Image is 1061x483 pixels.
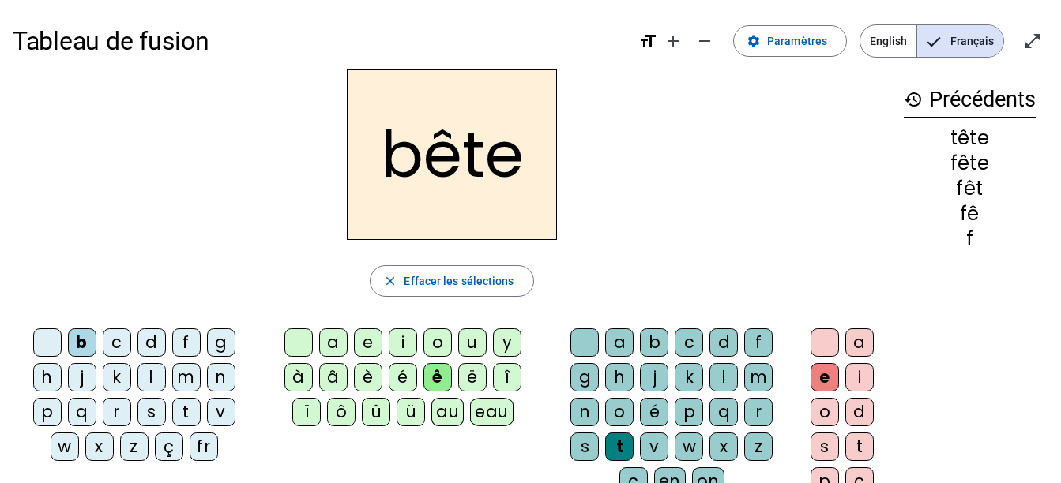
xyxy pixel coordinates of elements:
div: v [640,432,668,461]
mat-button-toggle-group: Language selection [860,24,1004,58]
div: z [120,432,149,461]
div: c [675,328,703,357]
button: Paramètres [733,25,847,57]
button: Effacer les sélections [370,265,533,297]
div: t [605,432,634,461]
div: o [811,398,839,426]
mat-icon: close [383,274,397,288]
div: m [744,363,773,391]
div: t [845,432,874,461]
div: a [605,328,634,357]
mat-icon: remove [695,32,714,51]
mat-icon: history [904,90,923,109]
span: Français [917,25,1003,57]
div: d [709,328,738,357]
div: i [389,328,417,357]
div: g [207,328,235,357]
div: é [640,398,668,426]
div: ï [292,398,321,426]
div: j [68,363,96,391]
span: Effacer les sélections [404,271,514,290]
div: eau [470,398,514,426]
div: x [85,432,114,461]
div: u [458,328,487,357]
div: z [744,432,773,461]
button: Diminuer la taille de la police [689,25,721,57]
div: h [33,363,62,391]
div: ô [327,398,356,426]
div: h [605,363,634,391]
div: k [675,363,703,391]
div: v [207,398,235,426]
div: fr [190,432,218,461]
div: ê [423,363,452,391]
div: b [640,328,668,357]
button: Augmenter la taille de la police [657,25,689,57]
h1: Tableau de fusion [13,16,626,66]
div: f [172,328,201,357]
div: i [845,363,874,391]
div: fê [904,204,1036,223]
div: o [423,328,452,357]
button: Entrer en plein écran [1017,25,1048,57]
mat-icon: open_in_full [1023,32,1042,51]
div: ü [397,398,425,426]
div: s [811,432,839,461]
div: j [640,363,668,391]
div: g [570,363,599,391]
div: é [389,363,417,391]
div: y [493,328,521,357]
div: x [709,432,738,461]
div: w [675,432,703,461]
mat-icon: settings [747,34,761,48]
mat-icon: add [664,32,683,51]
div: q [709,398,738,426]
div: ç [155,432,183,461]
span: English [860,25,916,57]
div: f [744,328,773,357]
mat-icon: format_size [638,32,657,51]
div: r [103,398,131,426]
div: c [103,328,131,357]
div: tête [904,129,1036,148]
div: û [362,398,390,426]
div: k [103,363,131,391]
div: ë [458,363,487,391]
div: e [354,328,382,357]
div: n [207,363,235,391]
div: w [51,432,79,461]
div: â [319,363,348,391]
div: fêt [904,179,1036,198]
div: n [570,398,599,426]
div: r [744,398,773,426]
div: p [675,398,703,426]
div: a [845,328,874,357]
div: q [68,398,96,426]
h3: Précédents [904,82,1036,118]
div: f [904,230,1036,249]
div: l [709,363,738,391]
div: m [172,363,201,391]
div: î [493,363,521,391]
div: s [137,398,166,426]
div: s [570,432,599,461]
div: d [845,398,874,426]
div: b [68,328,96,357]
div: à [284,363,313,391]
div: a [319,328,348,357]
div: t [172,398,201,426]
div: fête [904,154,1036,173]
div: è [354,363,382,391]
div: o [605,398,634,426]
div: p [33,398,62,426]
div: l [137,363,166,391]
div: d [137,328,166,357]
h2: bête [347,69,557,240]
div: au [431,398,464,426]
span: Paramètres [767,32,827,51]
div: e [811,363,839,391]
